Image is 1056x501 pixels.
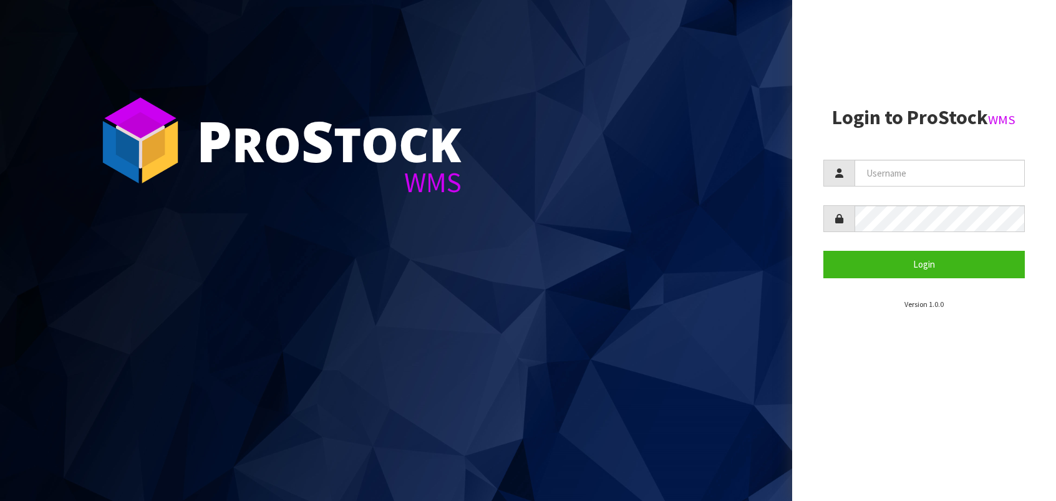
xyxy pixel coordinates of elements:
[196,102,232,178] span: P
[196,168,462,197] div: WMS
[988,112,1015,128] small: WMS
[94,94,187,187] img: ProStock Cube
[855,160,1025,187] input: Username
[196,112,462,168] div: ro tock
[301,102,334,178] span: S
[904,299,944,309] small: Version 1.0.0
[823,251,1025,278] button: Login
[823,107,1025,129] h2: Login to ProStock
